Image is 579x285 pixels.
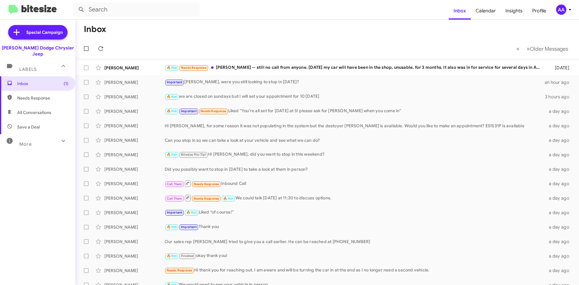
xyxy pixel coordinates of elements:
[84,24,106,34] h1: Inbox
[513,43,572,55] nav: Page navigation example
[194,197,219,201] span: Needs Response
[545,123,574,129] div: a day ago
[165,209,545,216] div: Liked “of course!”
[545,224,574,230] div: a day ago
[165,252,545,259] div: okay thank you!
[167,197,182,201] span: Call Them
[104,224,165,230] div: [PERSON_NAME]
[527,45,530,52] span: »
[545,108,574,114] div: a day ago
[167,109,177,113] span: 🔥 Hot
[516,45,520,52] span: «
[19,67,37,72] span: Labels
[471,2,501,20] a: Calendar
[167,225,177,229] span: 🔥 Hot
[104,268,165,274] div: [PERSON_NAME]
[449,2,471,20] a: Inbox
[104,123,165,129] div: [PERSON_NAME]
[104,152,165,158] div: [PERSON_NAME]
[545,268,574,274] div: a day ago
[545,253,574,259] div: a day ago
[223,197,233,201] span: 🔥 Hot
[545,94,574,100] div: 3 hours ago
[165,194,545,202] div: We could talk [DATE] at 11:30 to discuss options.
[186,211,197,214] span: 🔥 Hot
[545,195,574,201] div: a day ago
[545,210,574,216] div: a day ago
[545,239,574,245] div: a day ago
[523,43,572,55] button: Next
[165,239,545,245] div: Our sales rep [PERSON_NAME] tried to give you a call earlier. He can be reached at [PHONE_NUMBER]
[181,109,197,113] span: Important
[104,108,165,114] div: [PERSON_NAME]
[165,93,545,100] div: we are closed on sundays but I will set your appointment for 10 [DATE]
[104,94,165,100] div: [PERSON_NAME]
[165,79,545,86] div: [PERSON_NAME], were you still looking to stop in [DATE]?
[165,108,545,115] div: Liked “You're all set for [DATE] at 5! please ask for [PERSON_NAME] when you come in”
[545,79,574,85] div: an hour ago
[104,239,165,245] div: [PERSON_NAME]
[165,137,545,143] div: Can you stop in so we can take a look at your vehicle and see what we can do?
[64,81,68,87] span: (1)
[545,181,574,187] div: a day ago
[530,46,568,52] span: Older Messages
[181,225,197,229] span: Important
[167,95,177,99] span: 🔥 Hot
[181,254,194,258] span: Finished
[556,5,566,15] div: AA
[104,181,165,187] div: [PERSON_NAME]
[19,141,32,147] span: More
[501,2,527,20] a: Insights
[165,64,545,71] div: [PERSON_NAME] -- still no call from anyone. [DATE] my car will have been in the shop, unusable, f...
[165,223,545,230] div: Thank you
[545,166,574,172] div: a day ago
[17,81,68,87] span: Inbox
[104,137,165,143] div: [PERSON_NAME]
[165,123,545,129] div: Hi [PERSON_NAME], for some reason it was not populating in the system but the destoyer [PERSON_NA...
[551,5,572,15] button: AA
[527,2,551,20] a: Profile
[165,180,545,187] div: Inbound Call
[167,211,182,214] span: Important
[104,79,165,85] div: [PERSON_NAME]
[8,25,68,40] a: Special Campaign
[167,80,182,84] span: Important
[104,253,165,259] div: [PERSON_NAME]
[104,65,165,71] div: [PERSON_NAME]
[181,66,207,70] span: Needs Response
[104,195,165,201] div: [PERSON_NAME]
[167,182,182,186] span: Call Them
[545,65,574,71] div: [DATE]
[201,109,226,113] span: Needs Response
[104,210,165,216] div: [PERSON_NAME]
[194,182,219,186] span: Needs Response
[545,152,574,158] div: a day ago
[17,124,40,130] span: Save a Deal
[167,268,192,272] span: Needs Response
[104,166,165,172] div: [PERSON_NAME]
[26,29,63,35] span: Special Campaign
[165,166,545,172] div: Did you possibly want to stop in [DATE] to take a look at them in person?
[165,151,545,158] div: Hi [PERSON_NAME], did you want to stop in this weekend?
[17,109,51,116] span: All Conversations
[167,66,177,70] span: 🔥 Hot
[513,43,523,55] button: Previous
[167,153,177,157] span: 🔥 Hot
[73,2,200,17] input: Search
[165,267,545,274] div: Hi thank you for reaching out. I am aware and will be turning the car in at the end as I no longe...
[181,153,206,157] span: Bitesize Pro-Tip!
[545,137,574,143] div: a day ago
[17,95,68,101] span: Needs Response
[167,254,177,258] span: 🔥 Hot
